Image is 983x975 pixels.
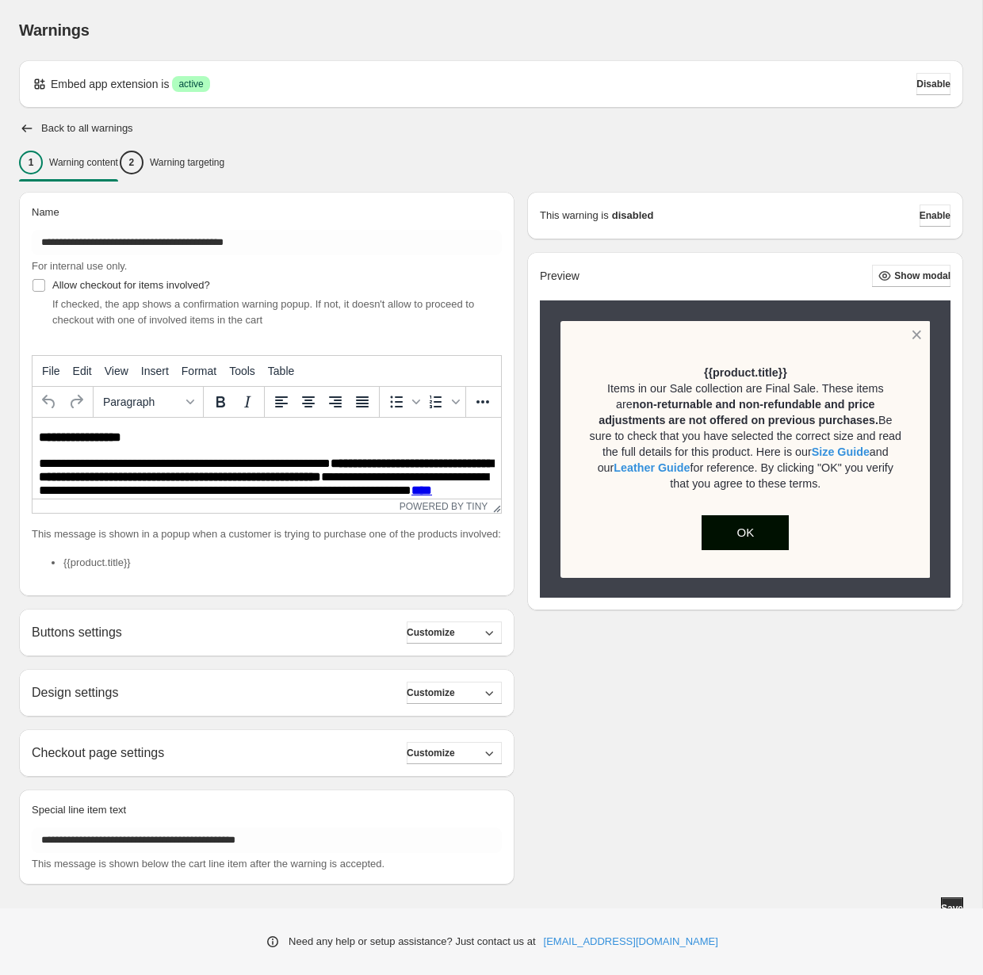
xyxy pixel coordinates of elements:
button: Redo [63,388,90,415]
p: This message is shown in a popup when a customer is trying to purchase one of the products involved: [32,526,502,542]
span: Disable [916,78,950,90]
span: Name [32,206,59,218]
p: Warning content [49,156,118,169]
span: If checked, the app shows a confirmation warning popup. If not, it doesn't allow to proceed to ch... [52,298,474,326]
div: Resize [488,499,501,513]
iframe: Rich Text Area [33,418,501,499]
button: Show modal [872,265,950,287]
span: active [178,78,203,90]
a: Powered by Tiny [400,501,488,512]
button: 2Warning targeting [120,146,224,179]
button: Align center [295,388,322,415]
button: Italic [234,388,261,415]
p: Warning targeting [150,156,224,169]
a: Leather Guide [614,461,690,474]
h2: Checkout page settings [32,745,164,760]
span: Tools [229,365,255,377]
button: Undo [36,388,63,415]
li: {{product.title}} [63,555,502,571]
button: OK [702,515,789,550]
button: Customize [407,742,502,764]
body: Rich Text Area. Press ALT-0 for help. [6,13,462,112]
span: Allow checkout for items involved? [52,279,210,291]
h2: Back to all warnings [41,122,133,135]
span: Customize [407,626,455,639]
span: Customize [407,686,455,699]
div: 2 [120,151,143,174]
span: This message is shown below the cart line item after the warning is accepted. [32,858,384,870]
div: 1 [19,151,43,174]
button: Customize [407,621,502,644]
span: Enable [920,209,950,222]
strong: non-returnable and non-refundable and price adjustments are not offered on previous purchases. [599,398,878,426]
a: [EMAIL_ADDRESS][DOMAIN_NAME] [544,934,718,950]
span: Save [941,902,963,915]
button: Formats [97,388,200,415]
button: Enable [920,205,950,227]
span: Warnings [19,21,90,39]
h2: Design settings [32,685,118,700]
div: Numbered list [423,388,462,415]
div: Bullet list [383,388,423,415]
button: Align right [322,388,349,415]
button: 1Warning content [19,146,118,179]
p: This warning is [540,208,609,224]
button: Justify [349,388,376,415]
p: Items in our Sale collection are Final Sale. These items are Be sure to check that you have selec... [588,380,903,491]
span: File [42,365,60,377]
span: Format [182,365,216,377]
strong: {{product.title}} [704,366,787,379]
span: Customize [407,747,455,759]
span: Insert [141,365,169,377]
strong: disabled [612,208,654,224]
span: Table [268,365,294,377]
h2: Buttons settings [32,625,122,640]
button: Align left [268,388,295,415]
button: Disable [916,73,950,95]
span: View [105,365,128,377]
button: More... [469,388,496,415]
p: Embed app extension is [51,76,169,92]
span: Special line item text [32,804,126,816]
span: Edit [73,365,92,377]
span: Paragraph [103,396,181,408]
button: Bold [207,388,234,415]
button: Customize [407,682,502,704]
h2: Preview [540,270,579,283]
span: For internal use only. [32,260,127,272]
span: Show modal [894,270,950,282]
a: Size Guide [812,445,870,458]
button: Save [941,897,963,920]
